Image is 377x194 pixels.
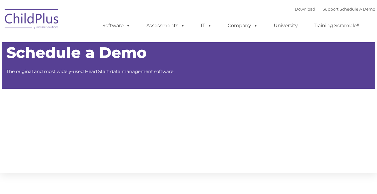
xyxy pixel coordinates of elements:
a: Schedule A Demo [340,7,375,11]
a: University [268,20,304,32]
a: Download [295,7,315,11]
a: IT [195,20,218,32]
a: Software [96,20,136,32]
span: The original and most widely-used Head Start data management software. [6,68,174,74]
span: Schedule a Demo [6,43,147,62]
a: Assessments [140,20,191,32]
font: | [295,7,375,11]
a: Training Scramble!! [308,20,365,32]
a: Support [322,7,338,11]
a: Company [222,20,264,32]
img: ChildPlus by Procare Solutions [2,5,62,35]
